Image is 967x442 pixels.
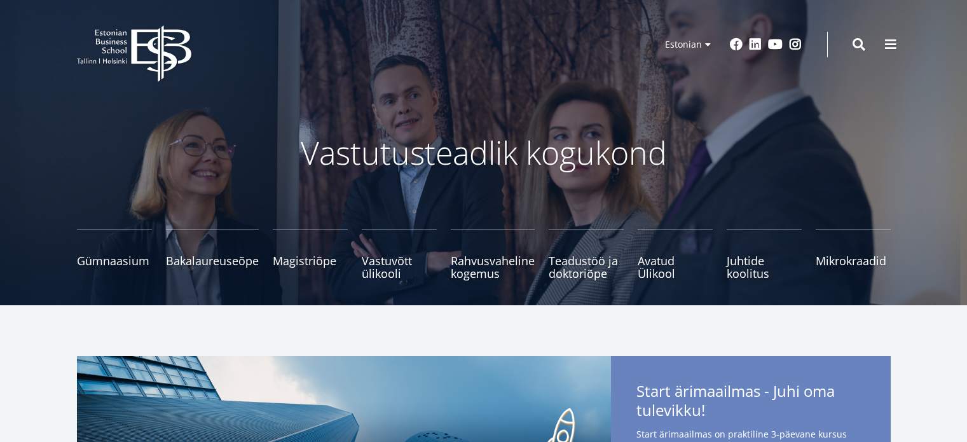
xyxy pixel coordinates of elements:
a: Youtube [768,38,783,51]
a: Juhtide koolitus [727,229,802,280]
p: Vastutusteadlik kogukond [147,134,821,172]
a: Rahvusvaheline kogemus [451,229,535,280]
span: Avatud Ülikool [638,254,713,280]
span: Gümnaasium [77,254,152,267]
span: Bakalaureuseõpe [166,254,259,267]
span: Magistriõpe [273,254,348,267]
span: Mikrokraadid [816,254,891,267]
span: tulevikku! [636,401,705,420]
span: Juhtide koolitus [727,254,802,280]
a: Magistriõpe [273,229,348,280]
span: Start ärimaailmas - Juhi oma [636,382,865,424]
a: Gümnaasium [77,229,152,280]
a: Teadustöö ja doktoriõpe [549,229,624,280]
span: Vastuvõtt ülikooli [362,254,437,280]
span: Teadustöö ja doktoriõpe [549,254,624,280]
a: Bakalaureuseõpe [166,229,259,280]
a: Linkedin [749,38,762,51]
a: Mikrokraadid [816,229,891,280]
a: Facebook [730,38,743,51]
a: Vastuvõtt ülikooli [362,229,437,280]
a: Avatud Ülikool [638,229,713,280]
a: Instagram [789,38,802,51]
span: Rahvusvaheline kogemus [451,254,535,280]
